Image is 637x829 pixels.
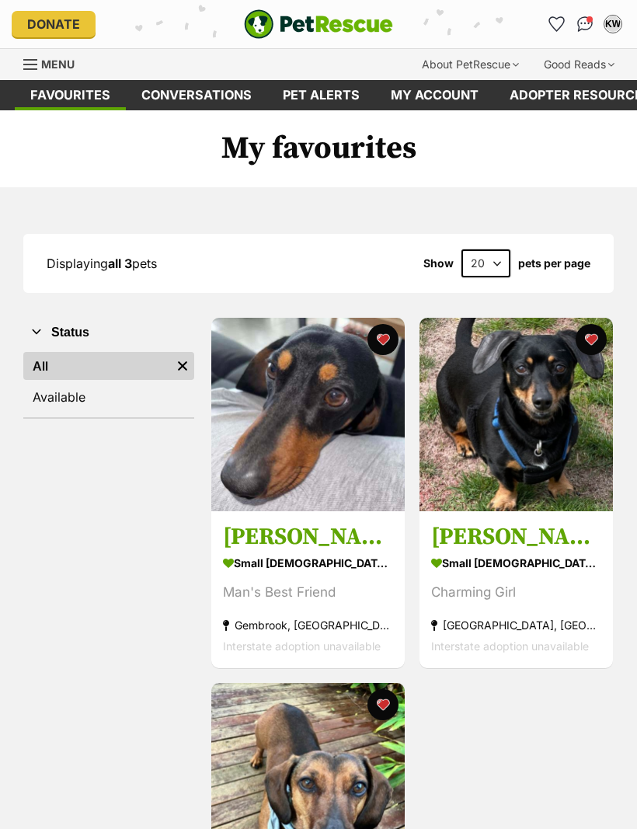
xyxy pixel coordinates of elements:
a: PetRescue [244,9,393,39]
a: My account [375,80,494,110]
a: Favourites [15,80,126,110]
a: Favourites [545,12,569,37]
button: favourite [367,689,399,720]
div: small [DEMOGRAPHIC_DATA] Dog [223,552,393,574]
a: Donate [12,11,96,37]
a: Available [23,383,194,411]
label: pets per page [518,257,590,270]
div: Man's Best Friend [223,582,393,603]
ul: Account quick links [545,12,625,37]
strong: all 3 [108,256,132,271]
div: About PetRescue [411,49,530,80]
span: Show [423,257,454,270]
a: All [23,352,171,380]
div: Gembrook, [GEOGRAPHIC_DATA] [223,615,393,636]
div: small [DEMOGRAPHIC_DATA] Dog [431,552,601,574]
a: [PERSON_NAME] small [DEMOGRAPHIC_DATA] Dog Man's Best Friend Gembrook, [GEOGRAPHIC_DATA] Intersta... [211,510,405,668]
span: Menu [41,57,75,71]
button: favourite [367,324,399,355]
div: Charming Girl [431,582,601,603]
a: Conversations [573,12,597,37]
span: Interstate adoption unavailable [431,639,589,653]
a: Menu [23,49,85,77]
div: [GEOGRAPHIC_DATA], [GEOGRAPHIC_DATA] [431,615,601,636]
a: Pet alerts [267,80,375,110]
span: Displaying pets [47,256,157,271]
div: Status [23,349,194,417]
a: Remove filter [171,352,194,380]
img: Frankie [419,318,613,511]
h3: [PERSON_NAME] [223,522,393,552]
img: Frankie [211,318,405,511]
a: [PERSON_NAME] small [DEMOGRAPHIC_DATA] Dog Charming Girl [GEOGRAPHIC_DATA], [GEOGRAPHIC_DATA] Int... [419,510,613,668]
button: favourite [575,324,606,355]
div: KW [605,16,621,32]
a: conversations [126,80,267,110]
div: Good Reads [533,49,625,80]
img: chat-41dd97257d64d25036548639549fe6c8038ab92f7586957e7f3b1b290dea8141.svg [577,16,593,32]
span: Interstate adoption unavailable [223,639,381,653]
button: Status [23,322,194,343]
button: My account [600,12,625,37]
h3: [PERSON_NAME] [431,522,601,552]
img: logo-e224e6f780fb5917bec1dbf3a21bbac754714ae5b6737aabdf751b685950b380.svg [244,9,393,39]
